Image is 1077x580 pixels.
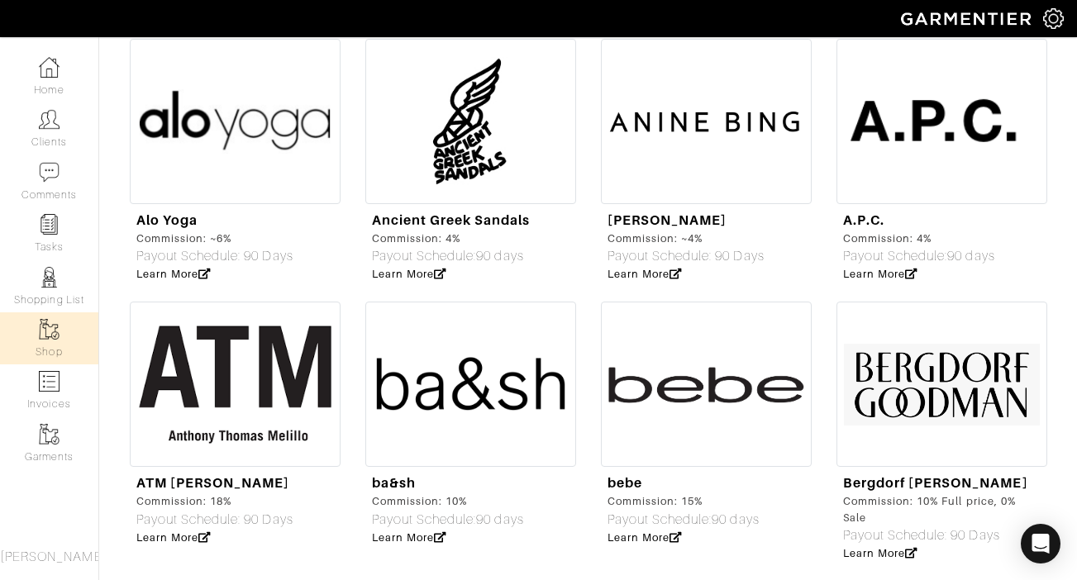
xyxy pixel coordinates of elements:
div: Commission: 4% [843,231,995,246]
div: Commission: 15% [608,493,760,509]
div: Commission: ~4% [608,231,765,246]
a: bebe [608,475,642,491]
div: Payout Schedule: 90 Days [608,246,765,266]
img: newannie.png [601,39,812,204]
a: Learn More [136,531,212,544]
a: Learn More [608,268,683,280]
div: Payout Schedule: 90 Days [136,510,293,530]
a: Bergdorf [PERSON_NAME] [843,475,1028,491]
a: Alo Yoga [136,212,198,228]
img: ba&sh%20logo.png [365,302,576,467]
a: Learn More [843,547,918,559]
a: Ancient Greek Sandals [372,212,531,228]
img: reminder-icon-8004d30b9f0a5d33ae49ab947aed9ed385cf756f9e5892f1edd6e32f2345188e.png [39,214,60,235]
img: garments-icon-b7da505a4dc4fd61783c78ac3ca0ef83fa9d6f193b1c9dc38574b1d14d53ca28.png [39,319,60,340]
div: Payout Schedule: 90 Days [136,246,293,266]
a: Learn More [372,268,447,280]
div: Payout Schedule: [372,510,524,530]
div: Commission: ~6% [136,231,293,246]
img: bergdorf.png [836,302,1047,467]
a: ba&sh [372,475,416,491]
img: Screen%20Shot%202021-06-21%20at%205.19.53%20PM.png [836,39,1047,204]
img: Screen%20Shot%202020-01-23%20at%209.10.48%20PM.png [130,39,341,204]
div: Commission: 4% [372,231,531,246]
img: download.png [365,39,576,204]
div: Commission: 18% [136,493,293,509]
a: Learn More [843,268,918,280]
div: Commission: 10% Full price, 0% Sale [843,493,1041,525]
a: A.P.C. [843,212,884,228]
div: Payout Schedule: [843,246,995,266]
div: Payout Schedule: [372,246,531,266]
a: Learn More [608,531,683,544]
a: Learn More [372,531,447,544]
a: Learn More [136,268,212,280]
div: Open Intercom Messenger [1021,524,1060,563]
img: Bebe_logo_logotype_wordmark.png [601,302,812,467]
img: comment-icon-a0a6a9ef722e966f86d9cbdc48e553b5cf19dbc54f86b18d962a5391bc8f6eb6.png [39,162,60,183]
img: orders-icon-0abe47150d42831381b5fb84f609e132dff9fe21cb692f30cb5eec754e2cba89.png [39,371,60,392]
img: garments-icon-b7da505a4dc4fd61783c78ac3ca0ef83fa9d6f193b1c9dc38574b1d14d53ca28.png [39,424,60,445]
span: 90 days [712,512,759,527]
a: [PERSON_NAME] [608,212,727,228]
div: Payout Schedule: [608,510,760,530]
div: Commission: 10% [372,493,524,509]
span: 90 days [947,249,994,264]
img: atm-logo.png [130,302,341,467]
span: 90 days [476,249,523,264]
img: garmentier-logo-header-white-b43fb05a5012e4ada735d5af1a66efaba907eab6374d6393d1fbf88cb4ef424d.png [893,4,1043,33]
a: ATM [PERSON_NAME] [136,475,290,491]
img: clients-icon-6bae9207a08558b7cb47a8932f037763ab4055f8c8b6bfacd5dc20c3e0201464.png [39,109,60,130]
span: 90 days [476,512,523,527]
img: stylists-icon-eb353228a002819b7ec25b43dbf5f0378dd9e0616d9560372ff212230b889e62.png [39,267,60,288]
img: dashboard-icon-dbcd8f5a0b271acd01030246c82b418ddd0df26cd7fceb0bd07c9910d44c42f6.png [39,57,60,78]
div: Payout Schedule: 90 Days [843,525,1041,545]
img: gear-icon-white-bd11855cb880d31180b6d7d6211b90ccbf57a29d726f0c71d8c61bd08dd39cc2.png [1043,8,1064,29]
